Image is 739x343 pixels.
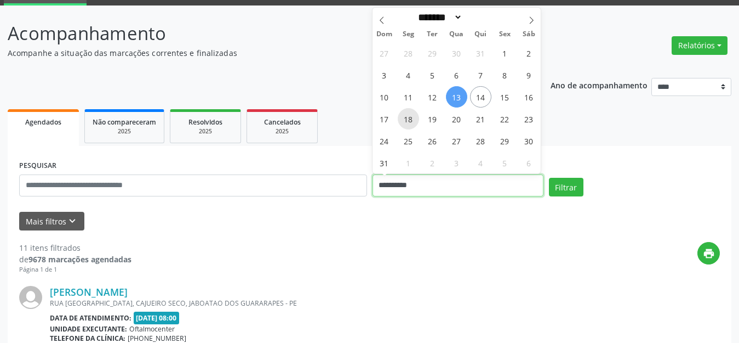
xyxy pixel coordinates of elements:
[50,324,127,334] b: Unidade executante:
[129,324,175,334] span: Oftalmocenter
[264,117,301,127] span: Cancelados
[25,117,61,127] span: Agendados
[19,158,56,175] label: PESQUISAR
[188,117,222,127] span: Resolvidos
[134,312,180,324] span: [DATE] 08:00
[470,130,491,151] span: Agosto 28, 2025
[128,334,186,343] span: [PHONE_NUMBER]
[415,12,463,23] select: Month
[93,127,156,136] div: 2025
[19,242,131,254] div: 11 itens filtrados
[28,254,131,265] strong: 9678 marcações agendadas
[398,108,419,130] span: Agosto 18, 2025
[494,42,515,64] span: Agosto 1, 2025
[551,78,648,92] p: Ano de acompanhamento
[50,334,125,343] b: Telefone da clínica:
[66,215,78,227] i: keyboard_arrow_down
[420,31,444,38] span: Ter
[462,12,499,23] input: Year
[518,64,540,86] span: Agosto 9, 2025
[446,108,467,130] span: Agosto 20, 2025
[19,286,42,309] img: img
[255,127,310,136] div: 2025
[468,31,492,38] span: Qui
[549,178,583,196] button: Filtrar
[518,130,540,151] span: Agosto 30, 2025
[8,47,514,59] p: Acompanhe a situação das marcações correntes e finalizadas
[19,265,131,274] div: Página 1 de 1
[697,242,720,265] button: print
[398,64,419,86] span: Agosto 4, 2025
[398,42,419,64] span: Julho 28, 2025
[398,152,419,173] span: Setembro 1, 2025
[422,64,443,86] span: Agosto 5, 2025
[422,86,443,108] span: Agosto 12, 2025
[470,42,491,64] span: Julho 31, 2025
[374,42,395,64] span: Julho 27, 2025
[494,108,515,130] span: Agosto 22, 2025
[374,130,395,151] span: Agosto 24, 2025
[422,130,443,151] span: Agosto 26, 2025
[470,152,491,173] span: Setembro 4, 2025
[446,152,467,173] span: Setembro 3, 2025
[494,130,515,151] span: Agosto 29, 2025
[446,64,467,86] span: Agosto 6, 2025
[178,127,233,136] div: 2025
[374,152,395,173] span: Agosto 31, 2025
[518,42,540,64] span: Agosto 2, 2025
[470,108,491,130] span: Agosto 21, 2025
[446,42,467,64] span: Julho 30, 2025
[444,31,468,38] span: Qua
[374,64,395,86] span: Agosto 3, 2025
[396,31,420,38] span: Seg
[446,86,467,108] span: Agosto 13, 2025
[50,299,555,308] div: RUA [GEOGRAPHIC_DATA], CAJUEIRO SECO, JABOATAO DOS GUARARAPES - PE
[422,152,443,173] span: Setembro 2, 2025
[422,108,443,130] span: Agosto 19, 2025
[50,286,128,298] a: [PERSON_NAME]
[8,20,514,47] p: Acompanhamento
[374,86,395,108] span: Agosto 10, 2025
[518,108,540,130] span: Agosto 23, 2025
[703,248,715,260] i: print
[470,64,491,86] span: Agosto 7, 2025
[518,86,540,108] span: Agosto 16, 2025
[398,86,419,108] span: Agosto 11, 2025
[492,31,517,38] span: Sex
[446,130,467,151] span: Agosto 27, 2025
[93,117,156,127] span: Não compareceram
[518,152,540,173] span: Setembro 6, 2025
[494,64,515,86] span: Agosto 8, 2025
[374,108,395,130] span: Agosto 17, 2025
[494,86,515,108] span: Agosto 15, 2025
[19,212,84,231] button: Mais filtroskeyboard_arrow_down
[422,42,443,64] span: Julho 29, 2025
[494,152,515,173] span: Setembro 5, 2025
[50,313,131,323] b: Data de atendimento:
[470,86,491,108] span: Agosto 14, 2025
[373,31,397,38] span: Dom
[517,31,541,38] span: Sáb
[672,36,727,55] button: Relatórios
[398,130,419,151] span: Agosto 25, 2025
[19,254,131,265] div: de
